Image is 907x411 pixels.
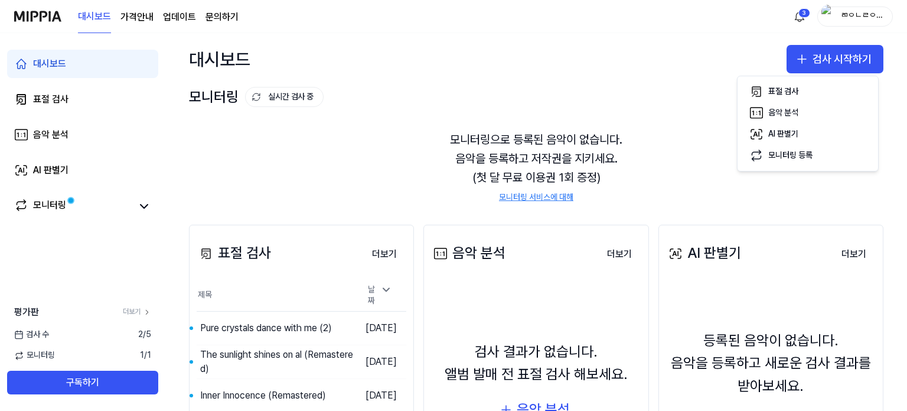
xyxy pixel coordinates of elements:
a: 가격안내 [120,10,154,24]
div: 음악 분석 [768,107,798,119]
div: 모니터링으로 등록된 음악이 없습니다. 음악을 등록하고 저작권을 지키세요. (첫 달 무료 이용권 1회 증정) [189,116,883,218]
a: 더보기 [598,241,641,266]
div: Pure crystals dance with me (2) [200,321,332,335]
div: 대시보드 [33,57,66,71]
button: profileㄻㅇㄴㄹㅇㄴㄹ [817,7,893,27]
a: 대시보드 [7,50,158,78]
td: [DATE] [354,345,406,378]
div: AI 판별기 [33,163,68,177]
img: 알림 [792,9,807,24]
a: 더보기 [363,241,406,266]
a: 문의하기 [205,10,239,24]
div: The sunlight shines on al (Remastered) [200,348,354,376]
a: 더보기 [832,241,876,266]
button: 음악 분석 [742,102,873,124]
button: 더보기 [598,242,641,266]
a: 모니터링 [14,198,132,215]
div: 표절 검사 [197,242,271,264]
div: 표절 검사 [33,92,68,106]
div: 표절 검사 [768,86,798,98]
div: AI 판별기 [768,128,798,140]
div: 검사 결과가 없습니다. 앨범 발매 전 표절 검사 해보세요. [445,341,628,386]
button: 더보기 [832,242,876,266]
button: 실시간 검사 중 [245,87,324,107]
a: 모니터링 서비스에 대해 [499,192,573,203]
div: 등록된 음악이 없습니다. 음악을 등록하고 새로운 검사 결과를 받아보세요. [666,329,876,397]
span: 모니터링 [14,349,55,361]
button: 구독하기 [7,371,158,394]
a: 더보기 [123,307,151,317]
button: AI 판별기 [742,124,873,145]
button: 모니터링 등록 [742,145,873,166]
button: 더보기 [363,242,406,266]
div: 날짜 [363,280,397,310]
a: 업데이트 [163,10,196,24]
img: profile [821,5,836,28]
div: 모니터링 등록 [768,150,813,161]
div: 모니터링 [33,198,66,215]
span: 검사 수 [14,329,49,341]
div: 대시보드 [189,45,250,73]
button: 표절 검사 [742,81,873,102]
span: 2 / 5 [138,329,151,341]
div: AI 판별기 [666,242,741,264]
a: AI 판별기 [7,156,158,185]
td: [DATE] [354,311,406,345]
a: 대시보드 [78,1,111,33]
div: Inner Innocence (Remastered) [200,389,326,403]
button: 검사 시작하기 [787,45,883,73]
button: 알림3 [790,7,809,26]
div: 음악 분석 [431,242,505,264]
div: 모니터링 [189,86,324,108]
span: 평가판 [14,305,39,319]
th: 제목 [197,280,354,312]
span: 1 / 1 [140,349,151,361]
div: ㄻㅇㄴㄹㅇㄴㄹ [839,9,885,22]
a: 음악 분석 [7,121,158,149]
div: 3 [798,8,810,18]
a: 표절 검사 [7,85,158,114]
div: 음악 분석 [33,128,68,142]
